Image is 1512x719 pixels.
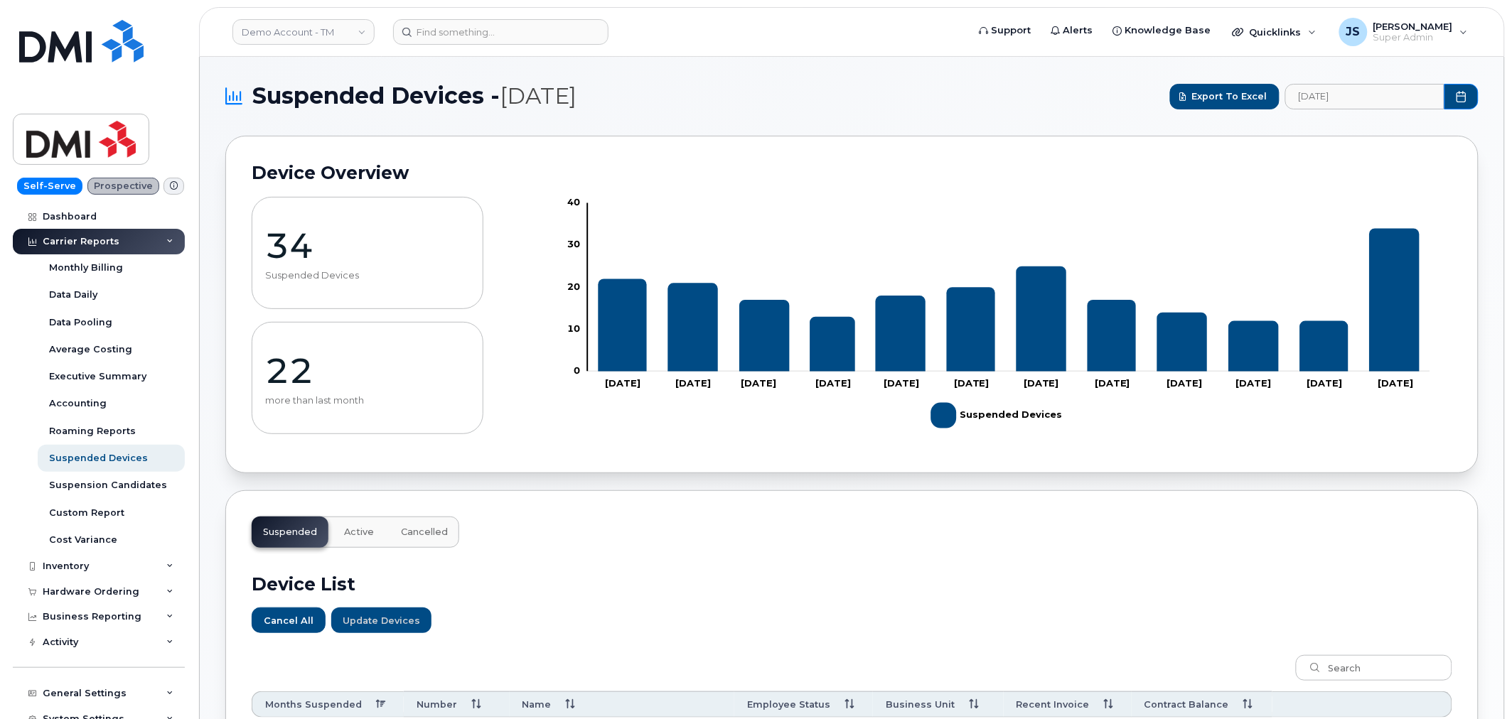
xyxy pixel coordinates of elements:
tspan: [DATE] [815,378,851,389]
th: Contract Balance: activate to sort column ascending [1132,691,1272,718]
iframe: Messenger Launcher [1450,657,1501,708]
tspan: [DATE] [605,378,640,389]
tspan: [DATE] [1024,378,1059,389]
span: Export to Excel [1192,90,1267,103]
g: Suspended Devices [931,397,1063,434]
p: 22 [265,350,470,392]
tspan: [DATE] [675,378,711,389]
tspan: [DATE] [1095,378,1130,389]
span: [DATE] [500,82,577,109]
input: archived_billing_data [1285,84,1444,109]
button: Choose Date [1444,84,1479,109]
th: Months Suspended: activate to sort column descending [252,691,404,718]
tspan: [DATE] [741,378,776,389]
tspan: 40 [567,197,580,208]
th: Name: activate to sort column ascending [510,691,735,718]
span: Cancelled [401,526,448,538]
span: Update Devices [343,614,420,627]
g: Suspended Devices [598,229,1420,372]
tspan: [DATE] [1378,378,1414,389]
th: Business Unit: activate to sort column ascending [873,691,1004,718]
th: Number: activate to sort column ascending [404,691,509,718]
span: Suspended Devices - [252,82,577,110]
input: Search [1296,655,1452,681]
tspan: [DATE] [1307,378,1343,389]
tspan: 0 [574,365,580,377]
button: Cancel All [252,607,326,633]
tspan: [DATE] [954,378,990,389]
span: Cancel All [264,614,313,627]
g: Chart [567,197,1431,435]
p: more than last month [265,395,470,406]
button: Update Devices [331,607,431,633]
h2: Device List [252,573,1452,595]
th: Recent Invoice: activate to sort column ascending [1004,691,1132,718]
tspan: 30 [567,239,580,250]
tspan: [DATE] [1167,378,1203,389]
g: Legend [931,397,1063,434]
tspan: [DATE] [1236,378,1272,389]
span: Active [344,526,374,538]
p: 34 [265,225,470,267]
tspan: [DATE] [884,378,919,389]
tspan: 10 [567,323,580,334]
th: Employee Status: activate to sort column ascending [734,691,873,718]
tspan: 20 [567,281,580,292]
p: Suspended Devices [265,270,470,281]
button: Export to Excel [1170,84,1280,109]
h2: Device Overview [252,162,1452,183]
